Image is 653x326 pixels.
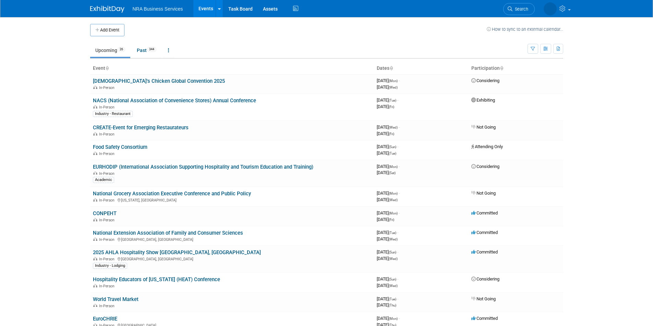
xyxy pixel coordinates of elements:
[90,24,124,36] button: Add Event
[377,210,400,216] span: [DATE]
[99,284,117,288] span: In-Person
[99,198,117,203] span: In-Person
[99,132,117,136] span: In-Person
[389,237,398,241] span: (Wed)
[399,210,400,216] span: -
[93,249,261,256] a: 2025 AHLA Hospitality Show [GEOGRAPHIC_DATA], [GEOGRAPHIC_DATA]
[397,296,398,301] span: -
[389,211,398,215] span: (Mon)
[93,171,97,175] img: In-Person Event
[93,263,127,269] div: Industry - Lodging
[377,191,400,196] span: [DATE]
[377,164,400,169] span: [DATE]
[471,164,499,169] span: Considering
[132,44,161,57] a: Past344
[93,111,133,117] div: Industry - Restaurant
[377,296,398,301] span: [DATE]
[399,125,400,130] span: -
[93,256,371,261] div: [GEOGRAPHIC_DATA], [GEOGRAPHIC_DATA]
[471,316,498,321] span: Committed
[469,63,563,74] th: Participation
[544,2,557,15] img: Scott Anderson
[374,63,469,74] th: Dates
[399,191,400,196] span: -
[90,6,124,13] img: ExhibitDay
[133,6,183,12] span: NRA Business Services
[93,316,117,322] a: EuroCHRIE
[93,105,97,108] img: In-Person Event
[93,86,97,89] img: In-Person Event
[93,237,97,241] img: In-Person Event
[389,171,396,175] span: (Sat)
[93,144,147,150] a: Food Safety Consortium
[471,144,503,149] span: Attending Only
[93,230,243,236] a: National Extension Association of Family and Consumer Sciences
[389,257,398,261] span: (Wed)
[99,237,117,242] span: In-Person
[377,302,396,308] span: [DATE]
[389,317,398,321] span: (Mon)
[377,249,398,255] span: [DATE]
[377,276,398,282] span: [DATE]
[389,277,396,281] span: (Sun)
[93,198,97,201] img: In-Person Event
[399,316,400,321] span: -
[377,283,398,288] span: [DATE]
[377,151,396,156] span: [DATE]
[377,97,398,103] span: [DATE]
[397,230,398,235] span: -
[93,177,114,183] div: Academic
[93,276,220,283] a: Hospitality Educators of [US_STATE] (HEAT) Conference
[471,276,499,282] span: Considering
[512,6,528,12] span: Search
[471,249,498,255] span: Committed
[471,97,495,103] span: Exhibiting
[389,165,398,169] span: (Mon)
[90,63,374,74] th: Event
[93,236,371,242] div: [GEOGRAPHIC_DATA], [GEOGRAPHIC_DATA]
[389,284,398,288] span: (Wed)
[93,132,97,135] img: In-Person Event
[93,257,97,260] img: In-Person Event
[99,171,117,176] span: In-Person
[377,144,398,149] span: [DATE]
[377,125,400,130] span: [DATE]
[377,316,400,321] span: [DATE]
[93,210,117,217] a: CONPEHT
[99,218,117,222] span: In-Person
[397,249,398,255] span: -
[389,198,398,202] span: (Wed)
[105,65,109,71] a: Sort by Event Name
[118,47,125,52] span: 26
[93,78,225,84] a: [DEMOGRAPHIC_DATA]'s Chicken Global Convention 2025
[471,191,496,196] span: Not Going
[377,170,396,175] span: [DATE]
[377,104,394,109] span: [DATE]
[377,78,400,83] span: [DATE]
[90,44,130,57] a: Upcoming26
[377,84,398,90] span: [DATE]
[377,217,394,222] span: [DATE]
[503,3,535,15] a: Search
[389,99,396,102] span: (Tue)
[93,125,189,131] a: CREATE-Event for Emerging Restaurateurs
[93,284,97,287] img: In-Person Event
[389,152,396,155] span: (Tue)
[93,296,138,302] a: World Travel Market
[93,218,97,221] img: In-Person Event
[389,105,394,109] span: (Fri)
[397,144,398,149] span: -
[93,164,313,170] a: EURHODIP (International Association Supporting Hospitality and Tourism Education and Training)
[389,297,396,301] span: (Tue)
[377,230,398,235] span: [DATE]
[389,250,396,254] span: (Sun)
[377,197,398,202] span: [DATE]
[93,97,256,104] a: NACS (National Association of Convenience Stores) Annual Conference
[147,47,156,52] span: 344
[487,27,563,32] a: How to sync to an external calendar...
[93,191,251,197] a: National Grocery Association Executive Conference and Public Policy
[93,304,97,307] img: In-Person Event
[389,145,396,149] span: (Sun)
[93,197,371,203] div: [US_STATE], [GEOGRAPHIC_DATA]
[471,230,498,235] span: Committed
